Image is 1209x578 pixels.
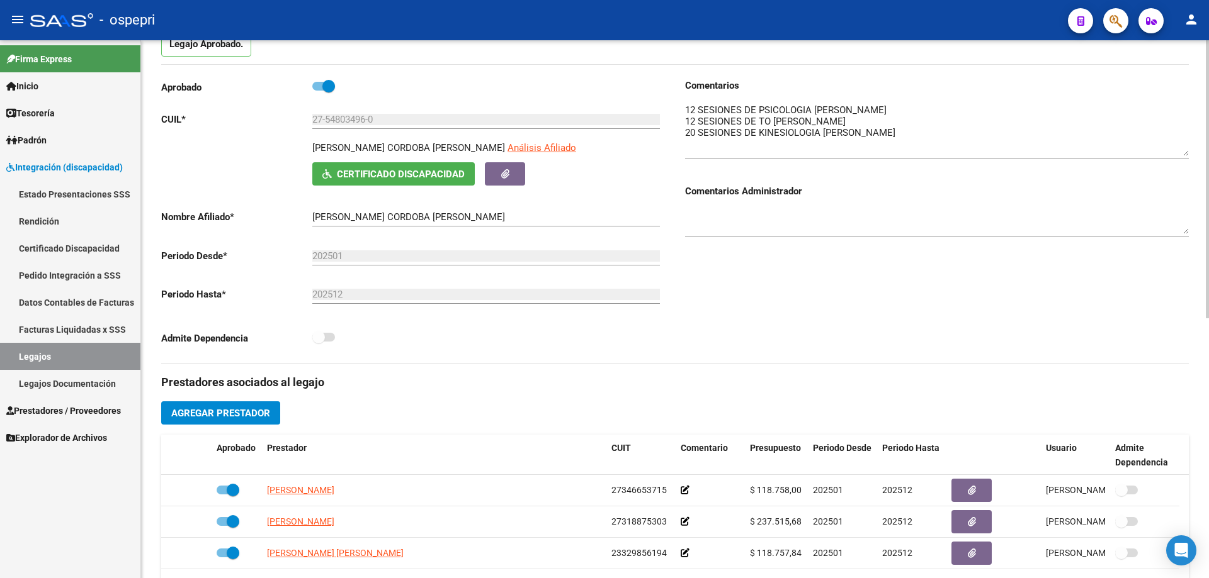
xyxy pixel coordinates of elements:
[161,401,280,425] button: Agregar Prestador
[6,106,55,120] span: Tesorería
[750,548,802,558] span: $ 118.757,84
[813,548,843,558] span: 202501
[611,443,631,453] span: CUIT
[1184,12,1199,27] mat-icon: person
[685,184,1189,198] h3: Comentarios Administrador
[6,52,72,66] span: Firma Express
[217,443,256,453] span: Aprobado
[161,287,312,301] p: Periodo Hasta
[312,162,475,186] button: Certificado Discapacidad
[882,485,912,495] span: 202512
[6,431,107,445] span: Explorador de Archivos
[750,485,802,495] span: $ 118.758,00
[1046,443,1077,453] span: Usuario
[161,33,251,57] p: Legajo Aprobado.
[681,443,728,453] span: Comentario
[262,435,606,476] datatable-header-cell: Prestador
[882,548,912,558] span: 202512
[10,12,25,27] mat-icon: menu
[1046,485,1145,495] span: [PERSON_NAME] [DATE]
[267,548,404,558] span: [PERSON_NAME] [PERSON_NAME]
[882,516,912,526] span: 202512
[877,435,946,476] datatable-header-cell: Periodo Hasta
[99,6,155,34] span: - ospepri
[1046,516,1145,526] span: [PERSON_NAME] [DATE]
[813,516,843,526] span: 202501
[6,404,121,418] span: Prestadores / Proveedores
[1110,435,1179,476] datatable-header-cell: Admite Dependencia
[161,331,312,345] p: Admite Dependencia
[606,435,676,476] datatable-header-cell: CUIT
[750,443,801,453] span: Presupuesto
[161,249,312,263] p: Periodo Desde
[1166,535,1196,565] div: Open Intercom Messenger
[808,435,877,476] datatable-header-cell: Periodo Desde
[1046,548,1145,558] span: [PERSON_NAME] [DATE]
[813,443,871,453] span: Periodo Desde
[685,79,1189,92] h3: Comentarios
[745,435,808,476] datatable-header-cell: Presupuesto
[611,485,667,495] span: 27346653715
[212,435,262,476] datatable-header-cell: Aprobado
[508,142,576,153] span: Análisis Afiliado
[611,516,667,526] span: 27318875303
[337,169,465,180] span: Certificado Discapacidad
[6,133,47,147] span: Padrón
[161,210,312,224] p: Nombre Afiliado
[6,79,38,93] span: Inicio
[750,516,802,526] span: $ 237.515,68
[6,160,123,174] span: Integración (discapacidad)
[312,141,505,155] p: [PERSON_NAME] CORDOBA [PERSON_NAME]
[813,485,843,495] span: 202501
[161,374,1189,391] h3: Prestadores asociados al legajo
[267,516,334,526] span: [PERSON_NAME]
[611,548,667,558] span: 23329856194
[171,408,270,419] span: Agregar Prestador
[882,443,939,453] span: Periodo Hasta
[267,485,334,495] span: [PERSON_NAME]
[676,435,745,476] datatable-header-cell: Comentario
[1115,443,1168,467] span: Admite Dependencia
[161,81,312,94] p: Aprobado
[1041,435,1110,476] datatable-header-cell: Usuario
[267,443,307,453] span: Prestador
[161,113,312,126] p: CUIL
